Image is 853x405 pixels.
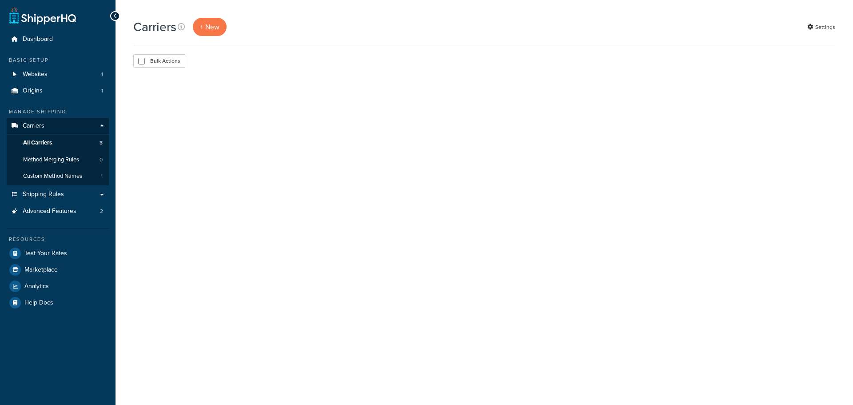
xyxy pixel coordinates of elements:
span: 3 [100,139,103,147]
span: Test Your Rates [24,250,67,257]
a: Settings [807,21,835,33]
li: Carriers [7,118,109,185]
li: All Carriers [7,135,109,151]
a: Custom Method Names 1 [7,168,109,184]
a: ShipperHQ Home [9,7,76,24]
span: Custom Method Names [23,172,82,180]
span: Dashboard [23,36,53,43]
li: Advanced Features [7,203,109,220]
span: Origins [23,87,43,95]
span: Websites [23,71,48,78]
li: Origins [7,83,109,99]
li: Websites [7,66,109,83]
span: Method Merging Rules [23,156,79,164]
h1: Carriers [133,18,176,36]
a: + New [193,18,227,36]
span: 1 [101,87,103,95]
span: Shipping Rules [23,191,64,198]
span: 2 [100,208,103,215]
a: Shipping Rules [7,186,109,203]
a: Analytics [7,278,109,294]
div: Resources [7,236,109,243]
a: Websites 1 [7,66,109,83]
a: Marketplace [7,262,109,278]
div: Manage Shipping [7,108,109,116]
li: Method Merging Rules [7,152,109,168]
span: 0 [100,156,103,164]
span: Analytics [24,283,49,290]
span: All Carriers [23,139,52,147]
a: Method Merging Rules 0 [7,152,109,168]
a: Help Docs [7,295,109,311]
a: Advanced Features 2 [7,203,109,220]
div: Basic Setup [7,56,109,64]
button: Bulk Actions [133,54,185,68]
span: Carriers [23,122,44,130]
a: Test Your Rates [7,245,109,261]
span: 1 [101,172,103,180]
span: 1 [101,71,103,78]
li: Custom Method Names [7,168,109,184]
span: Marketplace [24,266,58,274]
span: Help Docs [24,299,53,307]
a: Origins 1 [7,83,109,99]
a: Carriers [7,118,109,134]
a: Dashboard [7,31,109,48]
a: All Carriers 3 [7,135,109,151]
span: Advanced Features [23,208,76,215]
